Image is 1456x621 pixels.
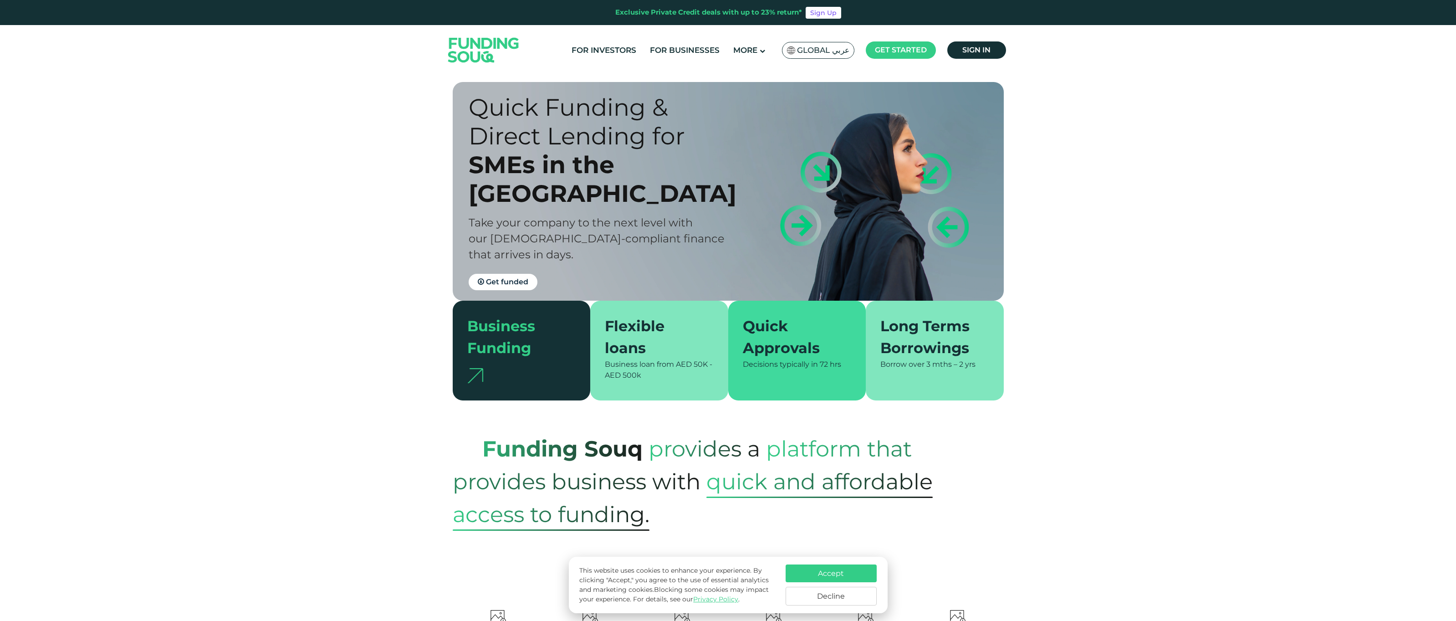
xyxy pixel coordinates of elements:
[467,368,483,383] img: arrow
[469,150,744,208] div: SMEs in the [GEOGRAPHIC_DATA]
[615,7,802,18] div: Exclusive Private Credit deals with up to 23% return*
[579,566,776,604] p: This website uses cookies to enhance your experience. By clicking "Accept," you agree to the use ...
[453,426,912,504] span: platform that provides business with
[820,360,841,369] span: 72 hrs
[926,360,976,369] span: 3 mths – 2 yrs
[947,41,1006,59] a: Sign in
[706,465,933,498] span: quick and affordable
[482,436,643,462] strong: Funding Souq
[469,93,744,150] div: Quick Funding & Direct Lending for
[786,565,877,582] button: Accept
[605,360,674,369] span: Business loan from
[648,43,722,58] a: For Businesses
[633,595,740,603] span: For details, see our .
[743,315,841,359] div: Quick Approvals
[743,360,818,369] span: Decisions typically in
[467,315,565,359] div: Business Funding
[605,315,703,359] div: Flexible loans
[880,315,978,359] div: Long Terms Borrowings
[569,43,639,58] a: For Investors
[797,45,849,56] span: Global عربي
[733,46,757,55] span: More
[875,46,927,54] span: Get started
[486,277,528,286] span: Get funded
[786,587,877,606] button: Decline
[962,46,991,54] span: Sign in
[649,426,760,471] span: provides a
[787,46,795,54] img: SA Flag
[806,7,841,19] a: Sign Up
[469,216,725,261] span: Take your company to the next level with our [DEMOGRAPHIC_DATA]-compliant finance that arrives in...
[439,27,528,73] img: Logo
[693,595,738,603] a: Privacy Policy
[880,360,925,369] span: Borrow over
[469,274,537,290] a: Get funded
[453,498,649,531] span: access to funding.
[579,585,769,603] span: Blocking some cookies may impact your experience.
